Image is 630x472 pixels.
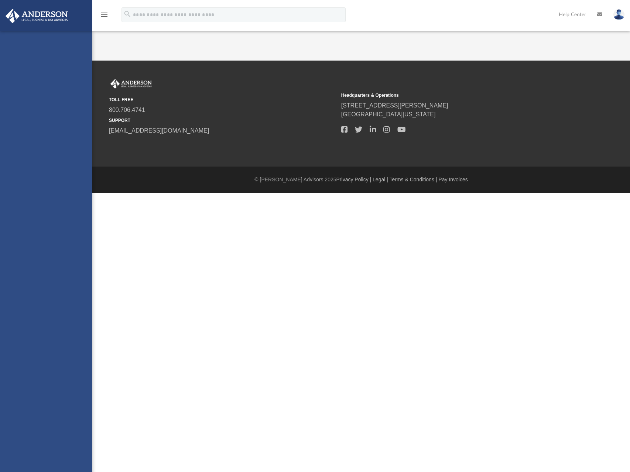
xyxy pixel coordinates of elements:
small: TOLL FREE [109,96,336,103]
a: [STREET_ADDRESS][PERSON_NAME] [341,102,448,109]
a: [EMAIL_ADDRESS][DOMAIN_NAME] [109,127,209,134]
a: Pay Invoices [438,177,468,182]
a: 800.706.4741 [109,107,145,113]
img: User Pic [613,9,624,20]
small: SUPPORT [109,117,336,124]
img: Anderson Advisors Platinum Portal [3,9,70,23]
i: search [123,10,131,18]
a: Terms & Conditions | [390,177,437,182]
img: Anderson Advisors Platinum Portal [109,79,153,89]
a: menu [100,14,109,19]
i: menu [100,10,109,19]
a: Privacy Policy | [336,177,372,182]
a: Legal | [373,177,388,182]
a: [GEOGRAPHIC_DATA][US_STATE] [341,111,436,117]
div: © [PERSON_NAME] Advisors 2025 [92,176,630,184]
small: Headquarters & Operations [341,92,568,99]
